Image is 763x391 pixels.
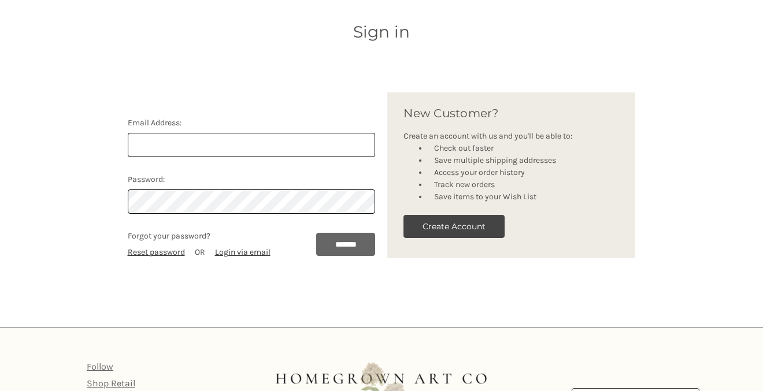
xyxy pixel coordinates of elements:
[428,166,619,178] li: Access your order history
[403,225,505,235] a: Create Account
[128,230,271,242] p: Forgot your password?
[403,105,619,122] h2: New Customer?
[428,154,619,166] li: Save multiple shipping addresses
[128,173,376,185] label: Password:
[428,191,619,203] li: Save items to your Wish List
[87,378,135,389] a: Shop Retail
[428,178,619,191] li: Track new orders
[403,130,619,142] p: Create an account with us and you'll be able to:
[195,247,205,257] span: OR
[87,361,113,372] a: Follow
[128,117,376,129] label: Email Address:
[128,247,185,257] a: Reset password
[428,142,619,154] li: Check out faster
[121,20,642,44] h1: Sign in
[215,247,271,257] a: Login via email
[403,215,505,238] button: Create Account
